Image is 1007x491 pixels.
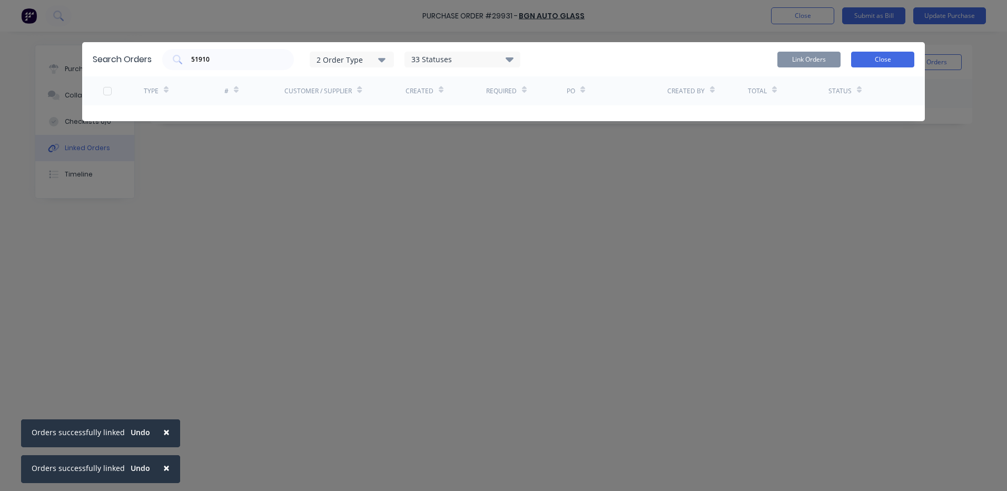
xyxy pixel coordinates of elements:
[828,86,852,96] div: Status
[144,86,159,96] div: TYPE
[125,460,156,476] button: Undo
[125,425,156,440] button: Undo
[310,52,394,67] button: 2 Order Type
[777,52,841,67] button: Link Orders
[405,54,520,65] div: 33 Statuses
[567,86,575,96] div: PO
[153,455,180,480] button: Close
[163,460,170,475] span: ×
[32,463,125,474] div: Orders successfully linked
[190,54,278,65] input: Search orders...
[406,86,433,96] div: Created
[317,54,387,65] div: 2 Order Type
[284,86,352,96] div: Customer / Supplier
[153,419,180,445] button: Close
[32,427,125,438] div: Orders successfully linked
[748,86,767,96] div: Total
[93,53,152,66] div: Search Orders
[851,52,914,67] button: Close
[224,86,229,96] div: #
[163,425,170,439] span: ×
[667,86,705,96] div: Created By
[486,86,517,96] div: Required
